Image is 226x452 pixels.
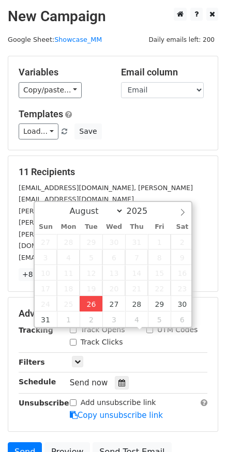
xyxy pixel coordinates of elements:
h2: New Campaign [8,8,218,25]
span: September 5, 2025 [148,311,171,327]
span: August 23, 2025 [171,280,193,296]
span: August 15, 2025 [148,265,171,280]
a: Copy/paste... [19,82,82,98]
span: August 30, 2025 [171,296,193,311]
h5: Variables [19,67,106,78]
span: July 27, 2025 [35,234,57,250]
span: August 14, 2025 [125,265,148,280]
span: August 9, 2025 [171,250,193,265]
span: Thu [125,224,148,230]
span: August 22, 2025 [148,280,171,296]
span: Daily emails left: 200 [145,34,218,45]
span: August 6, 2025 [102,250,125,265]
span: August 17, 2025 [35,280,57,296]
span: August 27, 2025 [102,296,125,311]
label: Track Opens [81,324,125,335]
span: August 21, 2025 [125,280,148,296]
a: Load... [19,123,58,139]
span: August 29, 2025 [148,296,171,311]
span: Mon [57,224,80,230]
span: August 8, 2025 [148,250,171,265]
h5: Advanced [19,308,207,319]
h5: 11 Recipients [19,166,207,178]
small: Google Sheet: [8,36,102,43]
span: Send now [70,378,108,387]
span: August 5, 2025 [80,250,102,265]
span: September 3, 2025 [102,311,125,327]
span: August 26, 2025 [80,296,102,311]
a: Showcase_MM [54,36,102,43]
strong: Schedule [19,378,56,386]
span: August 25, 2025 [57,296,80,311]
strong: Filters [19,358,45,366]
a: +8 more [19,268,57,281]
span: August 13, 2025 [102,265,125,280]
span: August 16, 2025 [171,265,193,280]
span: September 2, 2025 [80,311,102,327]
span: September 6, 2025 [171,311,193,327]
span: August 18, 2025 [57,280,80,296]
input: Year [124,206,161,216]
h5: Email column [121,67,208,78]
iframe: Chat Widget [174,402,226,452]
label: UTM Codes [157,324,198,335]
span: August 24, 2025 [35,296,57,311]
button: Save [74,123,101,139]
span: August 4, 2025 [57,250,80,265]
span: August 1, 2025 [148,234,171,250]
span: Wed [102,224,125,230]
span: August 3, 2025 [35,250,57,265]
strong: Tracking [19,326,53,334]
span: Sat [171,224,193,230]
span: September 4, 2025 [125,311,148,327]
span: August 20, 2025 [102,280,125,296]
a: Templates [19,108,63,119]
span: August 2, 2025 [171,234,193,250]
span: August 11, 2025 [57,265,80,280]
strong: Unsubscribe [19,399,69,407]
span: August 28, 2025 [125,296,148,311]
span: August 10, 2025 [35,265,57,280]
small: [EMAIL_ADDRESS][DOMAIN_NAME], [PERSON_NAME][EMAIL_ADDRESS][DOMAIN_NAME] [19,184,193,204]
a: Copy unsubscribe link [70,411,163,420]
small: [PERSON_NAME][DOMAIN_NAME][EMAIL_ADDRESS][PERSON_NAME][DOMAIN_NAME] [19,207,189,227]
span: July 28, 2025 [57,234,80,250]
span: Sun [35,224,57,230]
span: July 30, 2025 [102,234,125,250]
span: Fri [148,224,171,230]
label: Add unsubscribe link [81,397,156,408]
a: Daily emails left: 200 [145,36,218,43]
span: August 19, 2025 [80,280,102,296]
span: August 12, 2025 [80,265,102,280]
span: Tue [80,224,102,230]
span: September 1, 2025 [57,311,80,327]
label: Track Clicks [81,337,123,348]
span: July 31, 2025 [125,234,148,250]
span: August 31, 2025 [35,311,57,327]
small: [PERSON_NAME][EMAIL_ADDRESS][PERSON_NAME][DOMAIN_NAME], [PERSON_NAME][DOMAIN_NAME][EMAIL_ADDRESS]... [19,230,189,261]
span: August 7, 2025 [125,250,148,265]
span: July 29, 2025 [80,234,102,250]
